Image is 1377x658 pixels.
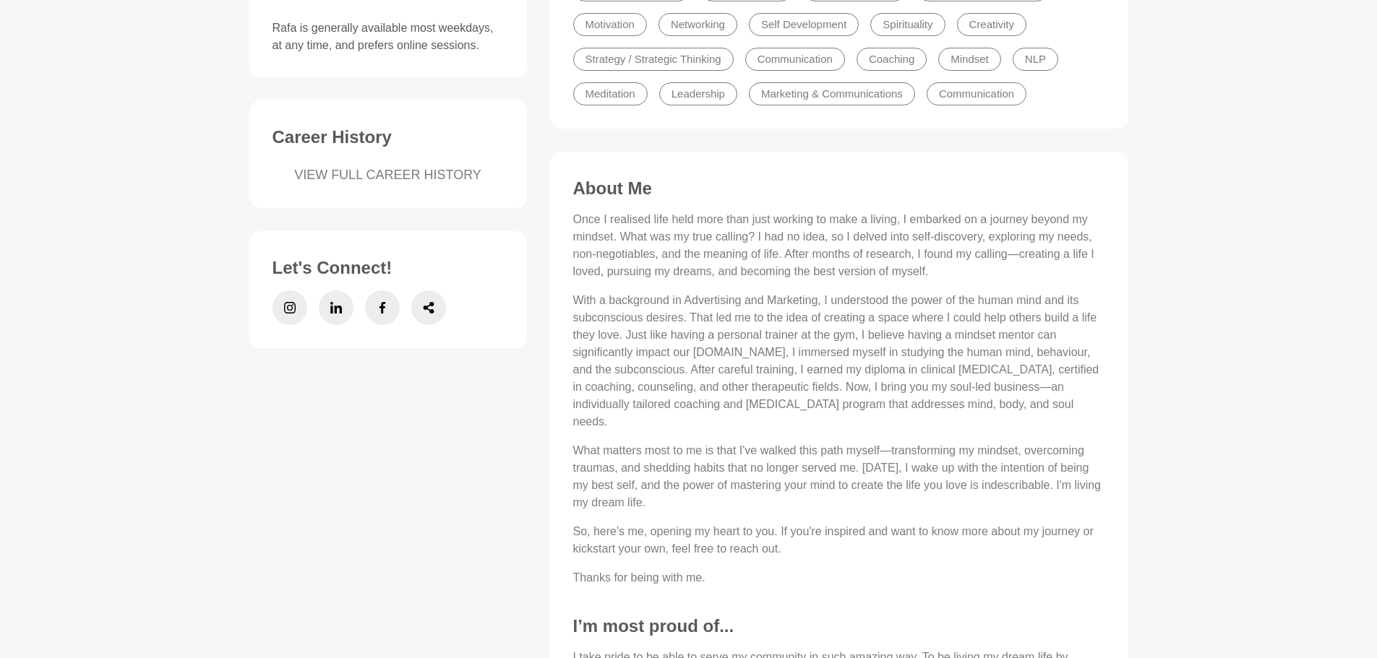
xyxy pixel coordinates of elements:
[411,290,446,325] a: Share
[273,20,504,54] p: Rafa is generally available most weekdays, at any time, and prefers online sessions.
[273,290,307,325] a: Instagram
[573,178,1105,199] h3: About Me
[573,523,1105,558] p: So, here's me, opening my heart to you. If you're inspired and want to know more about my journey...
[573,615,1105,637] h3: I’m most proud of...
[319,290,353,325] a: LinkedIn
[273,165,504,185] a: VIEW FULL CAREER HISTORY
[365,290,400,325] a: Facebook
[573,569,1105,586] p: Thanks for being with me.
[273,257,504,279] h3: Let's Connect!
[573,211,1105,280] p: Once I realised life held more than just working to make a living, I embarked on a journey beyond...
[273,126,504,148] h3: Career History
[573,442,1105,511] p: What matters most to me is that I've walked this path myself—transforming my mindset, overcoming ...
[573,292,1105,430] p: With a background in Advertising and Marketing, I understood the power of the human mind and its ...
